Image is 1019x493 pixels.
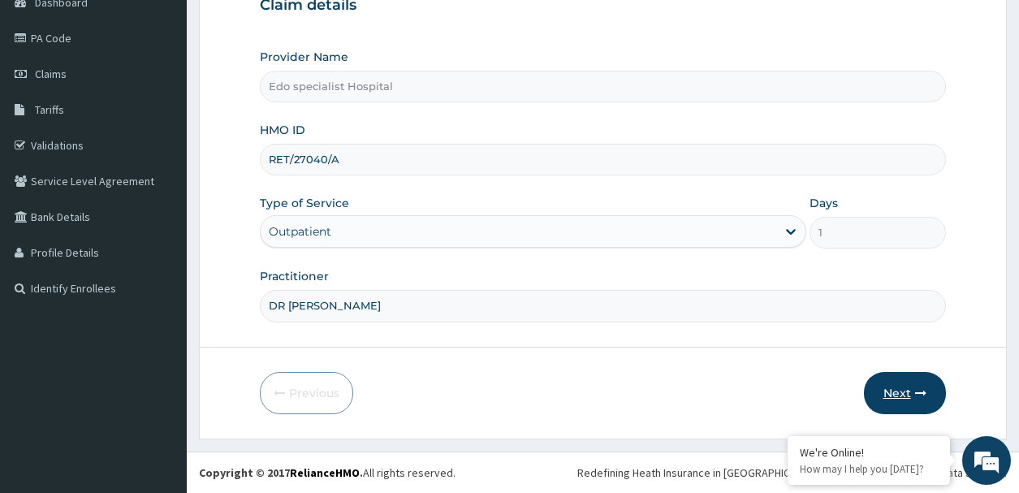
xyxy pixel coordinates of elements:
[199,465,363,480] strong: Copyright © 2017 .
[269,223,331,240] div: Outpatient
[800,462,938,476] p: How may I help you today?
[290,465,360,480] a: RelianceHMO
[260,372,353,414] button: Previous
[260,122,305,138] label: HMO ID
[864,372,946,414] button: Next
[577,465,1007,481] div: Redefining Heath Insurance in [GEOGRAPHIC_DATA] using Telemedicine and Data Science!
[260,195,349,211] label: Type of Service
[260,268,329,284] label: Practitioner
[810,195,838,211] label: Days
[260,290,945,322] input: Enter Name
[94,145,224,309] span: We're online!
[800,445,938,460] div: We're Online!
[260,144,945,175] input: Enter HMO ID
[8,324,309,381] textarea: Type your message and hit 'Enter'
[260,49,348,65] label: Provider Name
[84,91,273,112] div: Chat with us now
[187,452,1019,493] footer: All rights reserved.
[35,102,64,117] span: Tariffs
[30,81,66,122] img: d_794563401_company_1708531726252_794563401
[266,8,305,47] div: Minimize live chat window
[35,67,67,81] span: Claims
